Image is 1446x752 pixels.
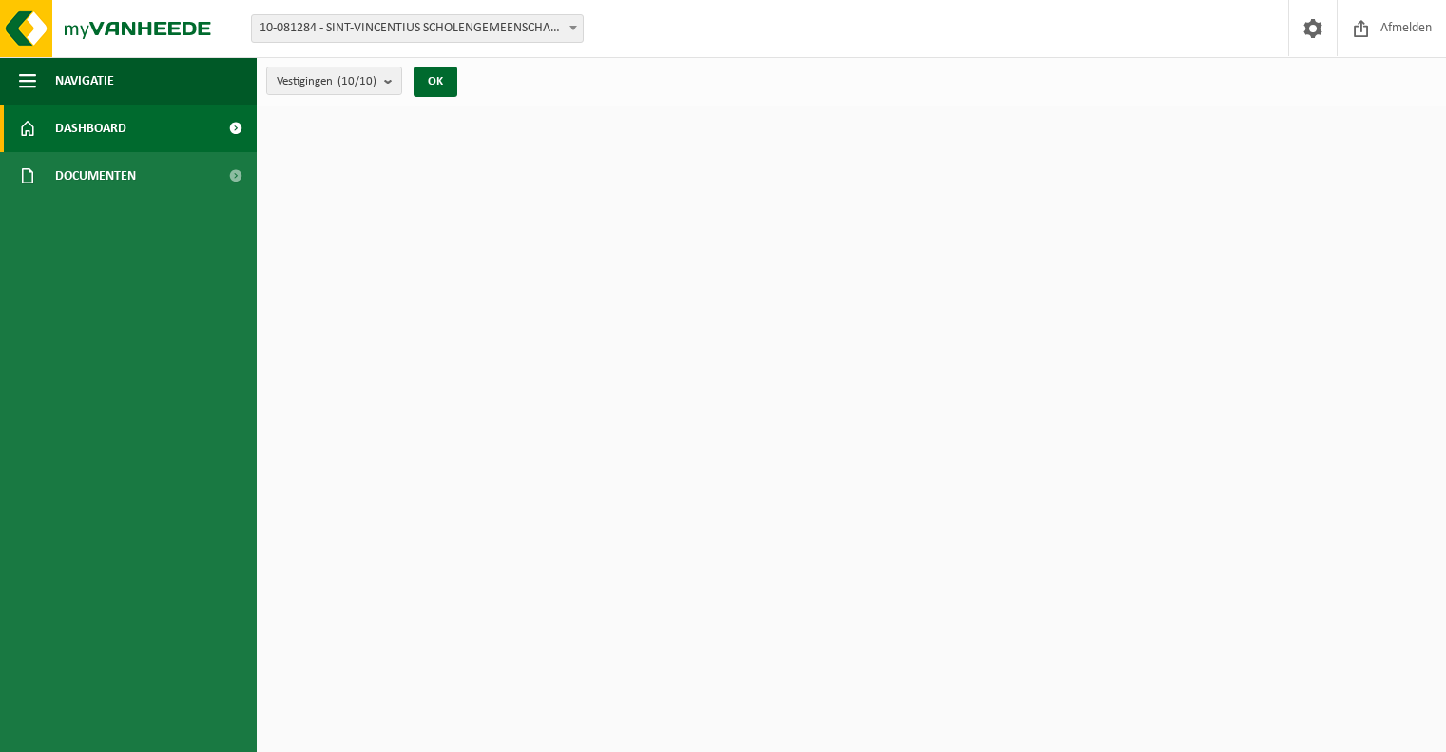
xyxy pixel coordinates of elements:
[252,15,583,42] span: 10-081284 - SINT-VINCENTIUS SCHOLENGEMEENSCHAP - MENEN
[277,67,376,96] span: Vestigingen
[251,14,584,43] span: 10-081284 - SINT-VINCENTIUS SCHOLENGEMEENSCHAP - MENEN
[266,67,402,95] button: Vestigingen(10/10)
[55,152,136,200] span: Documenten
[414,67,457,97] button: OK
[55,105,126,152] span: Dashboard
[55,57,114,105] span: Navigatie
[337,75,376,87] count: (10/10)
